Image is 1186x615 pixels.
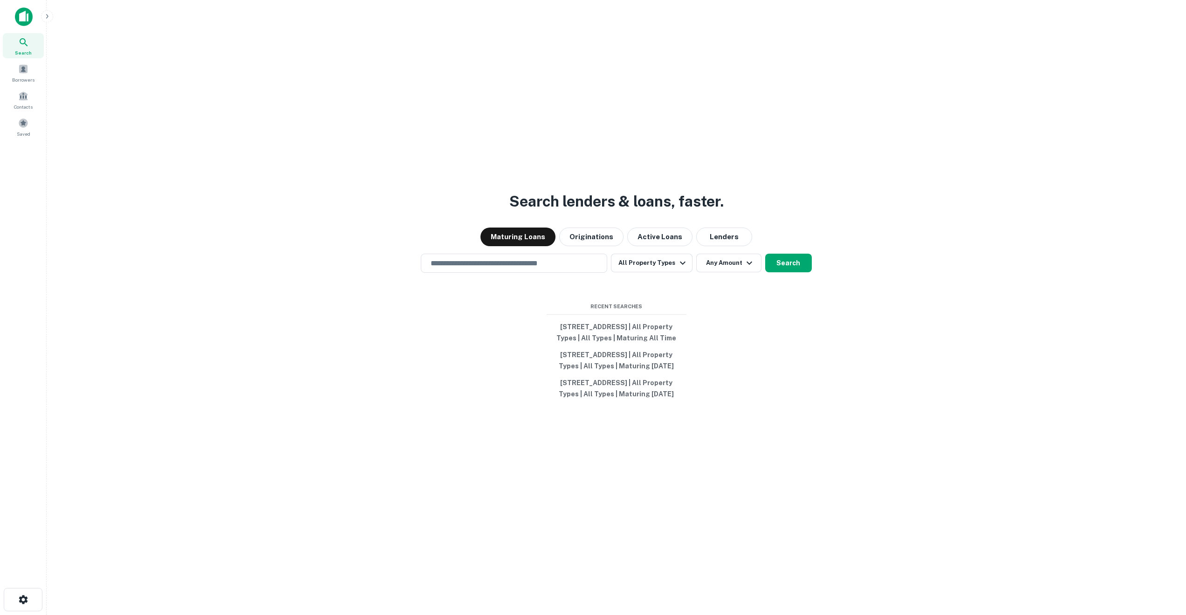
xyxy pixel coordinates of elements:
button: Originations [559,228,624,246]
button: Lenders [696,228,752,246]
span: Search [15,49,32,56]
span: Saved [17,130,30,138]
button: Search [765,254,812,272]
span: Recent Searches [547,303,686,311]
button: Maturing Loans [480,228,555,246]
img: capitalize-icon.png [15,7,33,26]
button: [STREET_ADDRESS] | All Property Types | All Types | Maturing [DATE] [547,374,686,402]
a: Contacts [3,87,44,112]
a: Borrowers [3,60,44,85]
button: Any Amount [696,254,761,272]
button: All Property Types [611,254,692,272]
span: Borrowers [12,76,34,83]
a: Search [3,33,44,58]
button: Active Loans [627,228,692,246]
button: [STREET_ADDRESS] | All Property Types | All Types | Maturing All Time [547,318,686,346]
a: Saved [3,114,44,139]
h3: Search lenders & loans, faster. [509,190,724,213]
span: Contacts [14,103,33,111]
button: [STREET_ADDRESS] | All Property Types | All Types | Maturing [DATE] [547,346,686,374]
